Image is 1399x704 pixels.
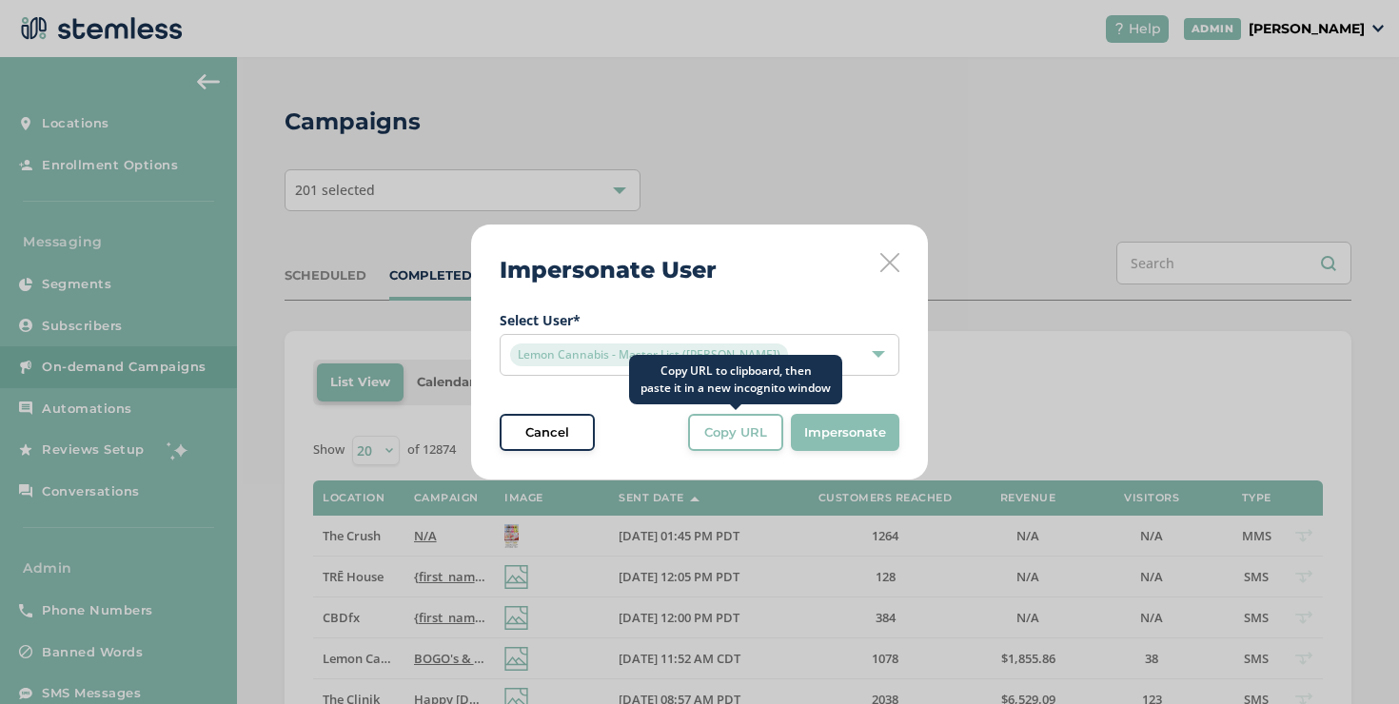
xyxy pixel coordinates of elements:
span: Impersonate [804,423,886,442]
iframe: Chat Widget [1304,613,1399,704]
span: Cancel [525,423,569,442]
label: Select User [500,310,899,330]
h2: Impersonate User [500,253,717,287]
button: Impersonate [791,414,899,452]
span: Copy URL [704,423,767,442]
button: Cancel [500,414,595,452]
span: Lemon Cannabis - Master List ([PERSON_NAME]) [510,343,788,366]
div: Copy URL to clipboard, then paste it in a new incognito window [629,355,842,404]
button: Copy URL [688,414,783,452]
